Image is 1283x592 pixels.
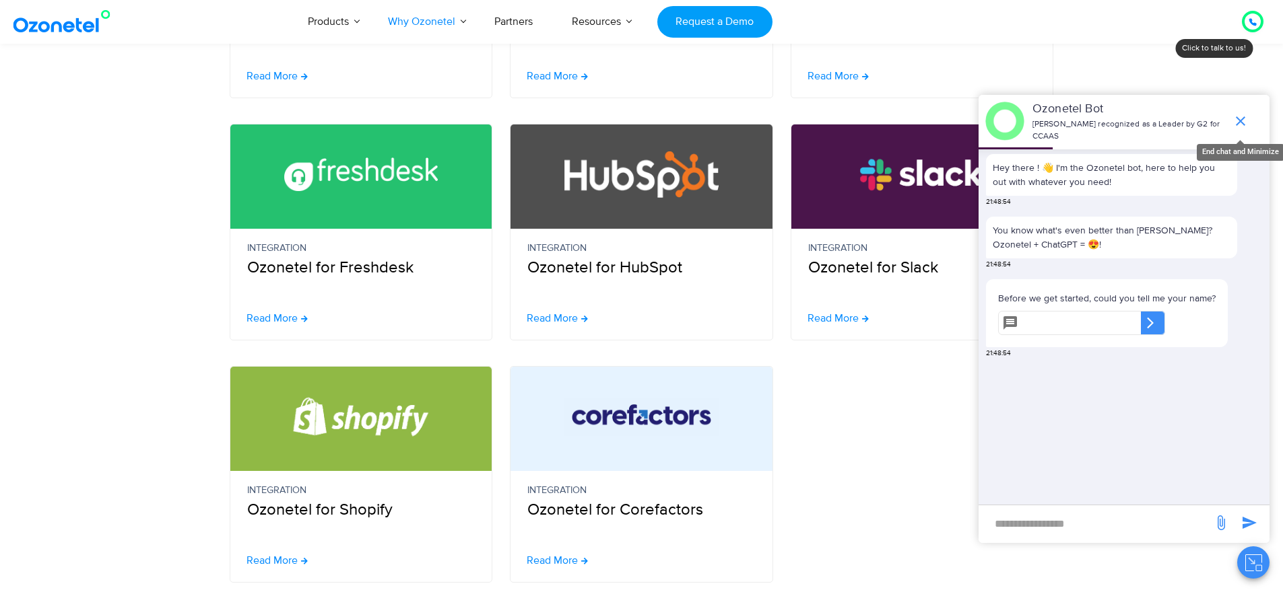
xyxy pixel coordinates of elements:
[527,483,756,522] p: Ozonetel for Corefactors
[986,197,1011,207] span: 21:48:54
[1237,546,1270,579] button: Close chat
[246,313,308,324] a: Read More
[808,241,1037,280] p: Ozonetel for Slack
[527,71,578,81] span: Read More
[247,241,475,280] p: Ozonetel for Freshdesk
[246,71,308,81] a: Read More
[284,143,438,205] img: Freshdesk Call Center Integration
[246,71,298,81] span: Read More
[246,313,298,324] span: Read More
[527,313,588,324] a: Read More
[808,71,869,81] a: Read More
[657,6,772,38] a: Request a Demo
[1227,108,1254,135] span: end chat or minimize
[1236,509,1263,536] span: send message
[808,71,859,81] span: Read More
[527,555,588,566] a: Read More
[527,71,588,81] a: Read More
[246,555,298,566] span: Read More
[1032,100,1226,118] p: Ozonetel Bot
[247,483,475,498] small: Integration
[985,102,1024,141] img: header
[246,555,308,566] a: Read More
[993,223,1230,252] p: You know what's even better than [PERSON_NAME]? Ozonetel + ChatGPT = 😍!
[986,348,1011,359] span: 21:48:54
[985,512,1206,536] div: new-msg-input
[986,260,1011,270] span: 21:48:54
[998,291,1216,305] p: Before we get started, could you tell me your name?
[247,241,475,256] small: Integration
[808,313,869,324] a: Read More
[1032,118,1226,143] p: [PERSON_NAME] recognized as a Leader by G2 for CCAAS
[247,483,475,522] p: Ozonetel for Shopify
[527,241,756,256] small: Integration
[527,313,578,324] span: Read More
[808,313,859,324] span: Read More
[527,555,578,566] span: Read More
[1208,509,1235,536] span: send message
[808,241,1037,256] small: Integration
[527,241,756,280] p: Ozonetel for HubSpot
[527,483,756,498] small: Integration
[993,161,1230,189] p: Hey there ! 👋 I'm the Ozonetel bot, here to help you out with whatever you need!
